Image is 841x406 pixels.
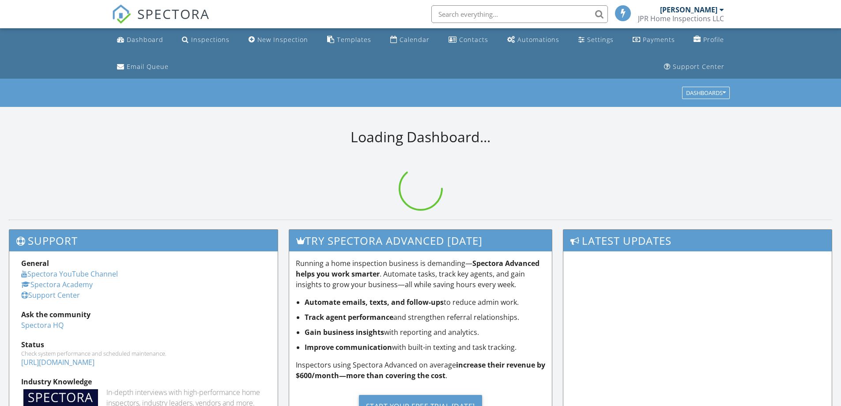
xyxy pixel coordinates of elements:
[660,59,728,75] a: Support Center
[575,32,617,48] a: Settings
[21,357,94,367] a: [URL][DOMAIN_NAME]
[504,32,563,48] a: Automations (Basic)
[191,35,230,44] div: Inspections
[686,90,726,96] div: Dashboards
[305,312,393,322] strong: Track agent performance
[459,35,488,44] div: Contacts
[127,62,169,71] div: Email Queue
[660,5,717,14] div: [PERSON_NAME]
[400,35,430,44] div: Calendar
[690,32,728,48] a: Company Profile
[629,32,679,48] a: Payments
[305,297,444,307] strong: Automate emails, texts, and follow-ups
[324,32,375,48] a: Templates
[127,35,163,44] div: Dashboard
[682,87,730,99] button: Dashboards
[638,14,724,23] div: JPR Home Inspections LLC
[305,327,546,338] li: with reporting and analytics.
[387,32,433,48] a: Calendar
[305,342,546,353] li: with built-in texting and task tracking.
[703,35,724,44] div: Profile
[21,280,93,289] a: Spectora Academy
[305,342,392,352] strong: Improve communication
[305,297,546,307] li: to reduce admin work.
[305,327,384,337] strong: Gain business insights
[587,35,614,44] div: Settings
[137,4,210,23] span: SPECTORA
[296,360,545,380] strong: increase their revenue by $600/month—more than covering the cost
[113,32,167,48] a: Dashboard
[296,258,546,290] p: Running a home inspection business is demanding— . Automate tasks, track key agents, and gain ins...
[112,12,210,30] a: SPECTORA
[563,230,832,251] h3: Latest Updates
[21,320,64,330] a: Spectora HQ
[21,339,266,350] div: Status
[517,35,559,44] div: Automations
[431,5,608,23] input: Search everything...
[21,309,266,320] div: Ask the community
[21,290,80,300] a: Support Center
[643,35,675,44] div: Payments
[337,35,371,44] div: Templates
[289,230,552,251] h3: Try spectora advanced [DATE]
[445,32,492,48] a: Contacts
[305,312,546,323] li: and strengthen referral relationships.
[113,59,172,75] a: Email Queue
[21,350,266,357] div: Check system performance and scheduled maintenance.
[21,269,118,279] a: Spectora YouTube Channel
[21,258,49,268] strong: General
[257,35,308,44] div: New Inspection
[21,376,266,387] div: Industry Knowledge
[9,230,278,251] h3: Support
[296,360,546,381] p: Inspectors using Spectora Advanced on average .
[112,4,131,24] img: The Best Home Inspection Software - Spectora
[296,258,539,279] strong: Spectora Advanced helps you work smarter
[178,32,233,48] a: Inspections
[673,62,724,71] div: Support Center
[245,32,312,48] a: New Inspection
